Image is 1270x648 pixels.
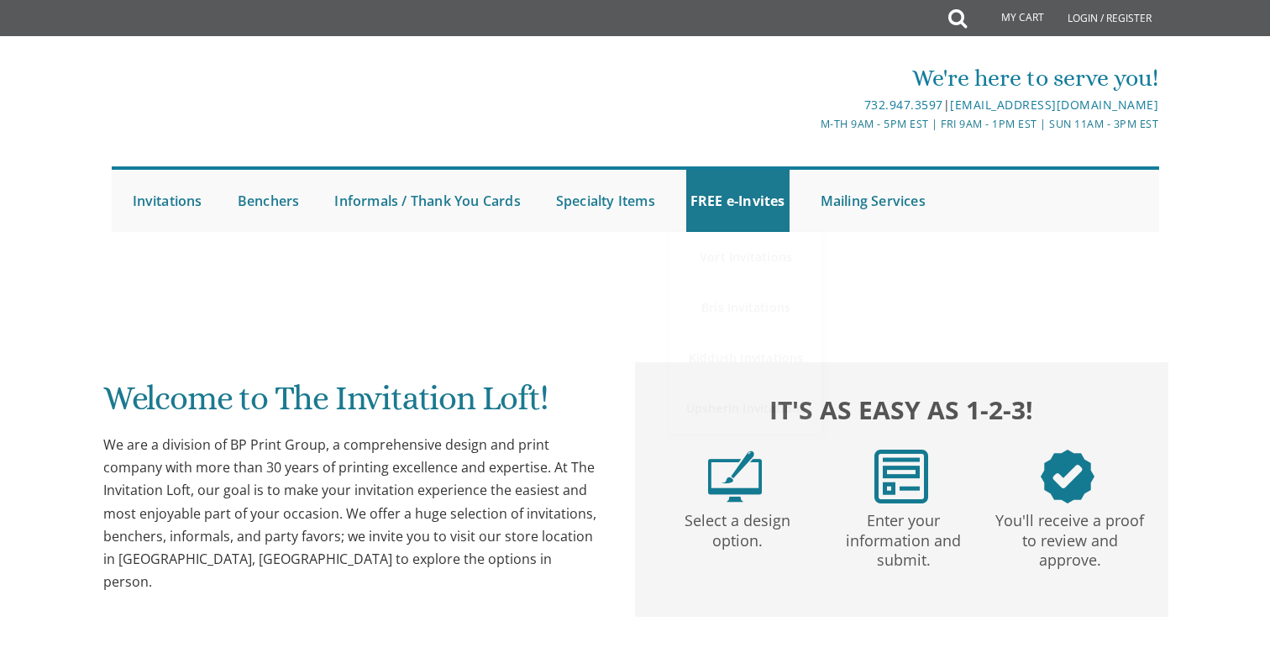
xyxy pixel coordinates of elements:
a: Informals / Thank You Cards [330,170,524,232]
a: Benchers [234,170,304,232]
img: step1.png [708,450,762,503]
img: step3.png [1041,450,1094,503]
a: Upsherin Invitations [670,383,821,434]
div: M-Th 9am - 5pm EST | Fri 9am - 1pm EST | Sun 11am - 3pm EST [461,115,1158,133]
a: Specialty Items [552,170,659,232]
a: My Cart [965,2,1056,35]
p: Select a design option. [658,503,817,551]
a: Bris Invitations [670,282,821,333]
div: We are a division of BP Print Group, a comprehensive design and print company with more than 30 y... [103,434,602,593]
a: Mailing Services [816,170,930,232]
p: Enter your information and submit. [824,503,984,571]
a: Invitations [129,170,207,232]
a: Kiddush Invitations [670,333,821,383]
h2: It's as easy as 1-2-3! [652,391,1151,429]
p: You'll receive a proof to review and approve. [990,503,1150,571]
a: 732.947.3597 [864,97,943,113]
img: step2.png [874,450,928,503]
a: Vort Invitations [670,232,821,282]
div: We're here to serve you! [461,61,1158,95]
a: [EMAIL_ADDRESS][DOMAIN_NAME] [950,97,1158,113]
h1: Welcome to The Invitation Loft! [103,380,602,429]
div: | [461,95,1158,115]
a: FREE e-Invites [686,170,790,232]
